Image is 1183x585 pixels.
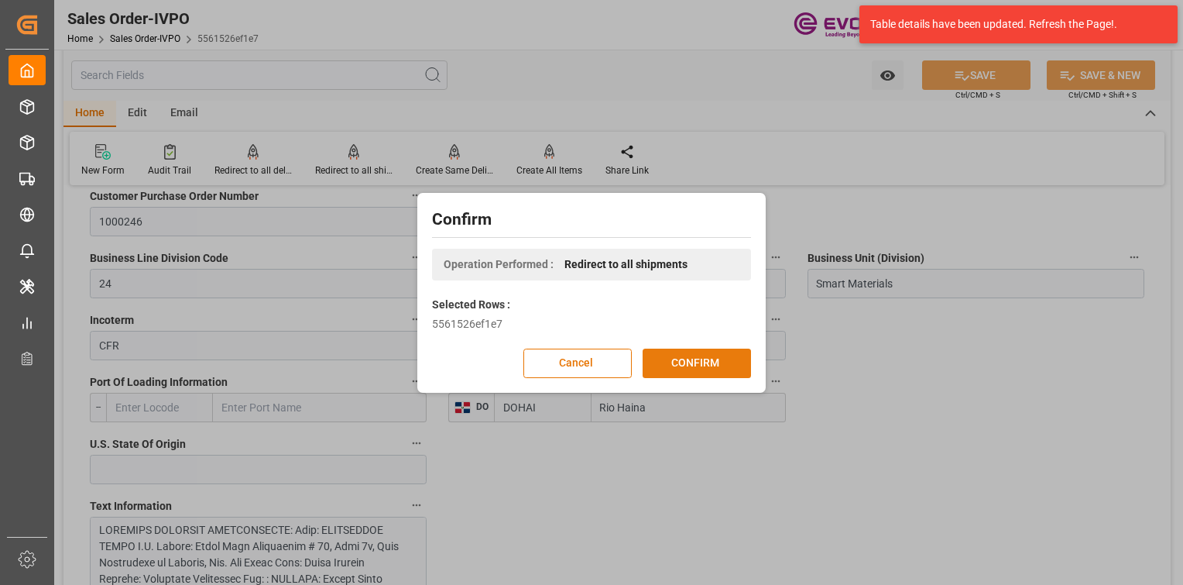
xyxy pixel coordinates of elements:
span: Redirect to all shipments [564,256,688,273]
div: Table details have been updated. Refresh the Page!. [870,16,1155,33]
h2: Confirm [432,208,751,232]
label: Selected Rows : [432,297,510,313]
button: CONFIRM [643,349,751,378]
button: Cancel [523,349,632,378]
div: 5561526ef1e7 [432,316,751,332]
span: Operation Performed : [444,256,554,273]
